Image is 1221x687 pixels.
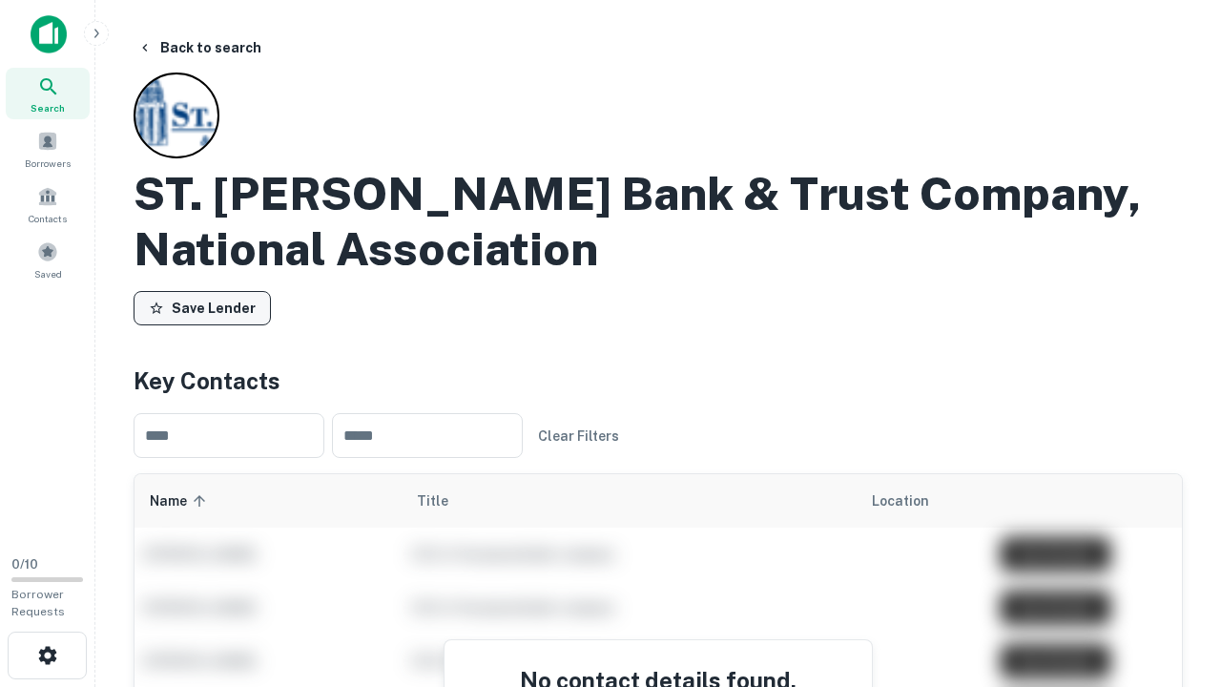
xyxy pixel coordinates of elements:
span: Borrowers [25,156,71,171]
span: Saved [34,266,62,281]
iframe: Chat Widget [1126,534,1221,626]
button: Clear Filters [530,419,627,453]
a: Search [6,68,90,119]
a: Contacts [6,178,90,230]
span: 0 / 10 [11,557,38,572]
button: Back to search [130,31,269,65]
button: Save Lender [134,291,271,325]
a: Saved [6,234,90,285]
span: Search [31,100,65,115]
span: Contacts [29,211,67,226]
img: capitalize-icon.png [31,15,67,53]
a: Borrowers [6,123,90,175]
span: Borrower Requests [11,588,65,618]
h2: ST. [PERSON_NAME] Bank & Trust Company, National Association [134,166,1183,276]
h4: Key Contacts [134,364,1183,398]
